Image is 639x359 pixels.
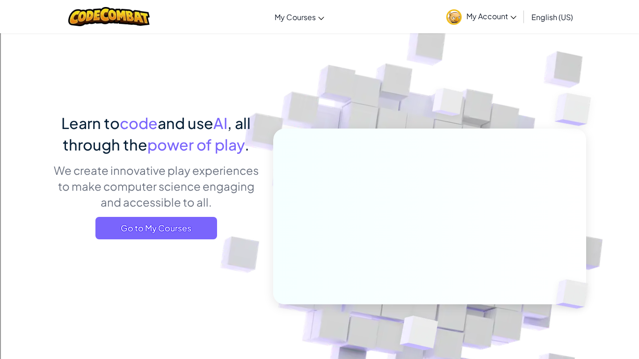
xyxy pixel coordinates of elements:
img: Overlap cubes [415,70,482,139]
span: . [245,135,249,154]
img: Overlap cubes [540,260,610,328]
span: AI [213,114,227,132]
span: and use [158,114,213,132]
img: avatar [446,9,462,25]
p: We create innovative play experiences to make computer science engaging and accessible to all. [53,162,259,210]
span: My Courses [275,12,316,22]
a: Go to My Courses [95,217,217,239]
span: power of play [147,135,245,154]
a: My Account [442,2,521,31]
a: My Courses [270,4,329,29]
span: Learn to [61,114,120,132]
span: My Account [466,11,516,21]
img: Overlap cubes [536,70,617,149]
span: English (US) [531,12,573,22]
img: CodeCombat logo [68,7,150,26]
a: English (US) [527,4,578,29]
span: code [120,114,158,132]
